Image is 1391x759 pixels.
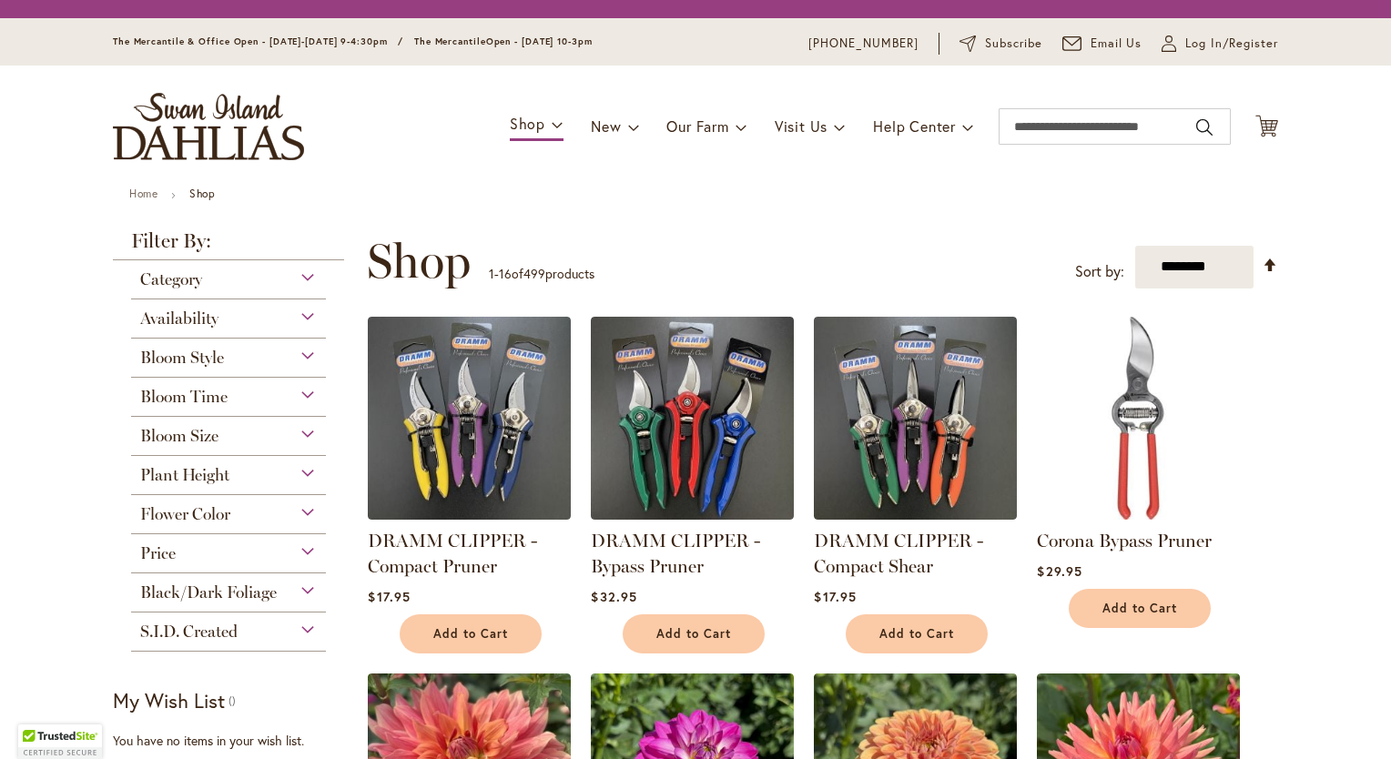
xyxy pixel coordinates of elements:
span: Add to Cart [1102,601,1177,616]
span: Black/Dark Foliage [140,582,277,602]
a: Subscribe [959,35,1042,53]
a: store logo [113,93,304,160]
span: Add to Cart [879,626,954,642]
p: - of products [489,259,594,288]
span: Visit Us [775,116,827,136]
span: Plant Height [140,465,229,485]
span: Help Center [873,116,956,136]
div: TrustedSite Certified [18,724,102,759]
a: Corona Bypass Pruner [1037,530,1212,552]
span: $17.95 [368,588,410,605]
span: Bloom Size [140,426,218,446]
span: Our Farm [666,116,728,136]
label: Sort by: [1075,255,1124,288]
span: Availability [140,309,218,329]
a: Email Us [1062,35,1142,53]
span: Flower Color [140,504,230,524]
a: DRAMM CLIPPER - Compact Pruner [368,506,571,523]
img: DRAMM CLIPPER - Compact Pruner [368,317,571,520]
span: The Mercantile & Office Open - [DATE]-[DATE] 9-4:30pm / The Mercantile [113,35,486,47]
span: Email Us [1091,35,1142,53]
strong: Filter By: [113,231,344,260]
span: Bloom Style [140,348,224,368]
strong: My Wish List [113,687,225,713]
button: Add to Cart [400,614,542,653]
span: 16 [499,265,512,282]
span: New [591,116,621,136]
img: DRAMM CLIPPER - Compact Shear [814,317,1017,520]
button: Add to Cart [623,614,765,653]
span: Log In/Register [1185,35,1278,53]
span: 1 [489,265,494,282]
div: You have no items in your wish list. [113,732,356,750]
span: S.I.D. Created [140,622,238,642]
span: $32.95 [591,588,636,605]
a: DRAMM CLIPPER - Compact Pruner [368,530,537,577]
span: Add to Cart [656,626,731,642]
span: Shop [510,114,545,133]
span: Price [140,543,176,563]
span: $29.95 [1037,562,1081,580]
strong: Shop [189,187,215,200]
a: DRAMM CLIPPER - Compact Shear [814,506,1017,523]
span: Add to Cart [433,626,508,642]
img: Corona Bypass Pruner [1037,317,1240,520]
button: Add to Cart [846,614,988,653]
a: Home [129,187,157,200]
a: [PHONE_NUMBER] [808,35,919,53]
a: DRAMM CLIPPER - Compact Shear [814,530,983,577]
span: Subscribe [985,35,1042,53]
span: 499 [523,265,545,282]
a: DRAMM CLIPPER - Bypass Pruner [591,530,760,577]
a: DRAMM CLIPPER - Bypass Pruner [591,506,794,523]
a: Log In/Register [1162,35,1278,53]
span: Shop [367,234,471,288]
button: Add to Cart [1069,589,1211,628]
a: Corona Bypass Pruner [1037,506,1240,523]
img: DRAMM CLIPPER - Bypass Pruner [591,317,794,520]
span: Category [140,269,202,289]
span: $17.95 [814,588,856,605]
span: Bloom Time [140,387,228,407]
span: Open - [DATE] 10-3pm [486,35,593,47]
